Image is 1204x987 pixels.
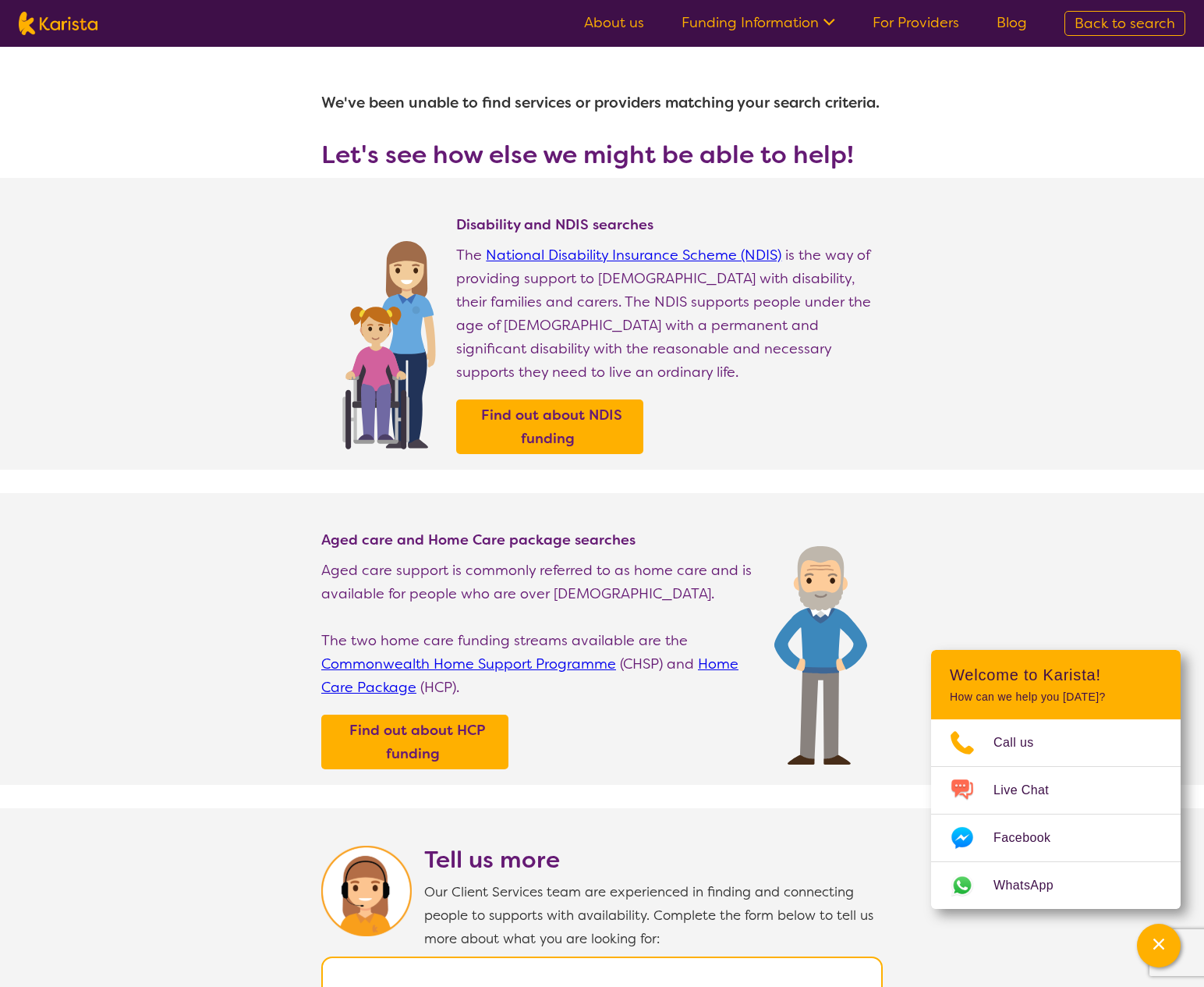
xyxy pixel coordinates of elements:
a: Blog [997,13,1027,32]
h4: Disability and NDIS searches [456,215,883,234]
span: Call us [993,731,1053,754]
span: WhatsApp [993,874,1072,897]
a: Find out about HCP funding [325,719,505,765]
b: Find out about HCP funding [349,721,485,763]
a: Find out about NDIS funding [460,403,639,450]
h3: Let's see how else we might be able to help! [321,140,883,169]
div: Channel Menu [931,650,1181,909]
h2: Welcome to Karista! [950,666,1162,684]
span: Facebook [993,826,1069,850]
h4: Aged care and Home Care package searches [321,531,759,549]
h2: Tell us more [424,846,883,874]
p: The is the way of providing support to [DEMOGRAPHIC_DATA] with disability, their families and car... [456,243,883,384]
p: How can we help you [DATE]? [950,691,1162,704]
h1: We've been unable to find services or providers matching your search criteria. [321,84,883,122]
a: Back to search [1064,11,1185,36]
p: Aged care support is commonly referred to as home care and is available for people who are over [... [321,559,759,605]
button: Channel Menu [1137,924,1181,967]
p: The two home care funding streams available are the (CHSP) and (HCP). [321,629,759,699]
ul: Choose channel [931,719,1181,909]
img: Find NDIS and Disability services and providers [337,231,441,449]
a: National Disability Insurance Scheme (NDIS) [486,246,781,265]
a: For Providers [873,13,959,32]
span: Back to search [1075,14,1175,33]
a: Web link opens in a new tab. [931,862,1181,909]
a: Funding Information [682,13,835,32]
b: Find out about NDIS funding [481,406,622,448]
a: Commonwealth Home Support Programme [321,655,616,673]
a: About us [584,13,644,32]
p: Our Client Services team are experienced in finding and connecting people to supports with availa... [424,880,883,950]
span: Live Chat [993,779,1068,802]
img: Karista Client Service [321,846,412,936]
img: Find Age care and home care package services and providers [774,546,867,765]
img: Karista logo [19,12,97,35]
